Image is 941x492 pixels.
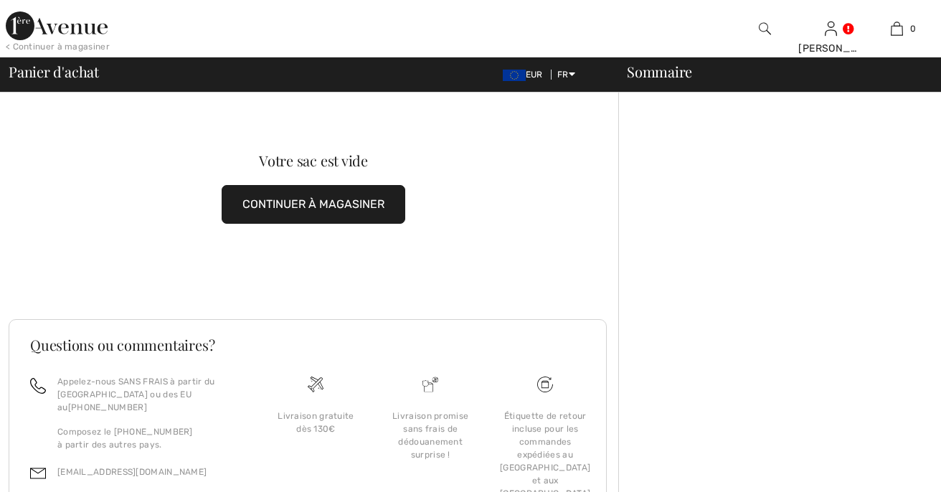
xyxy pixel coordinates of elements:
[30,465,46,481] img: email
[270,410,362,435] div: Livraison gratuite dès 130€
[537,377,553,392] img: Livraison gratuite dès 130&#8364;
[30,338,585,352] h3: Questions ou commentaires?
[798,41,863,56] div: [PERSON_NAME]
[422,377,438,392] img: Livraison promise sans frais de dédouanement surprise&nbsp;!
[6,40,110,53] div: < Continuer à magasiner
[910,22,916,35] span: 0
[557,70,575,80] span: FR
[503,70,549,80] span: EUR
[891,20,903,37] img: Mon panier
[864,20,929,37] a: 0
[503,70,526,81] img: Euro
[9,65,99,79] span: Panier d'achat
[222,185,405,224] button: CONTINUER À MAGASINER
[39,153,588,168] div: Votre sac est vide
[825,22,837,35] a: Se connecter
[30,378,46,394] img: call
[825,20,837,37] img: Mes infos
[57,425,242,451] p: Composez le [PHONE_NUMBER] à partir des autres pays.
[308,377,323,392] img: Livraison gratuite dès 130&#8364;
[6,11,108,40] img: 1ère Avenue
[68,402,147,412] a: [PHONE_NUMBER]
[610,65,932,79] div: Sommaire
[384,410,476,461] div: Livraison promise sans frais de dédouanement surprise !
[57,375,242,414] p: Appelez-nous SANS FRAIS à partir du [GEOGRAPHIC_DATA] ou des EU au
[759,20,771,37] img: recherche
[57,467,207,477] a: [EMAIL_ADDRESS][DOMAIN_NAME]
